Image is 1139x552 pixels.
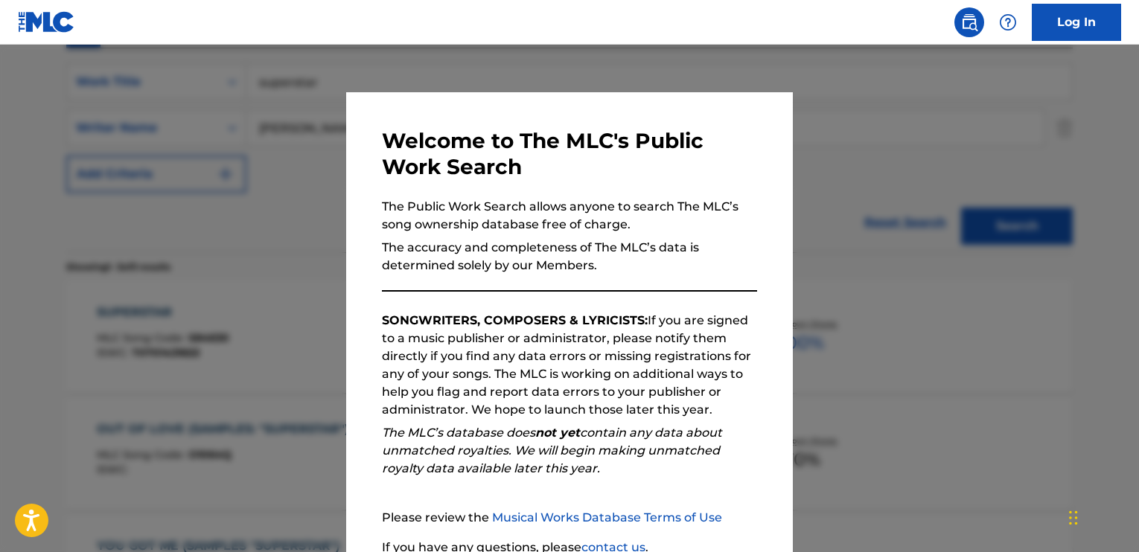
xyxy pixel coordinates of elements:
p: If you are signed to a music publisher or administrator, please notify them directly if you find ... [382,312,757,419]
img: search [960,13,978,31]
div: Help [993,7,1023,37]
div: Drag [1069,495,1078,540]
a: Musical Works Database Terms of Use [492,510,722,524]
p: The Public Work Search allows anyone to search The MLC’s song ownership database free of charge. [382,198,757,234]
strong: SONGWRITERS, COMPOSERS & LYRICISTS: [382,313,648,327]
em: The MLC’s database does contain any data about unmatched royalties. We will begin making unmatche... [382,426,722,475]
img: MLC Logo [18,11,75,33]
strong: not yet [535,426,580,440]
a: Log In [1032,4,1121,41]
p: The accuracy and completeness of The MLC’s data is determined solely by our Members. [382,239,757,275]
iframe: Chat Widget [1065,481,1139,552]
a: Public Search [954,7,984,37]
h3: Welcome to The MLC's Public Work Search [382,128,757,180]
p: Please review the [382,509,757,527]
img: help [999,13,1017,31]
